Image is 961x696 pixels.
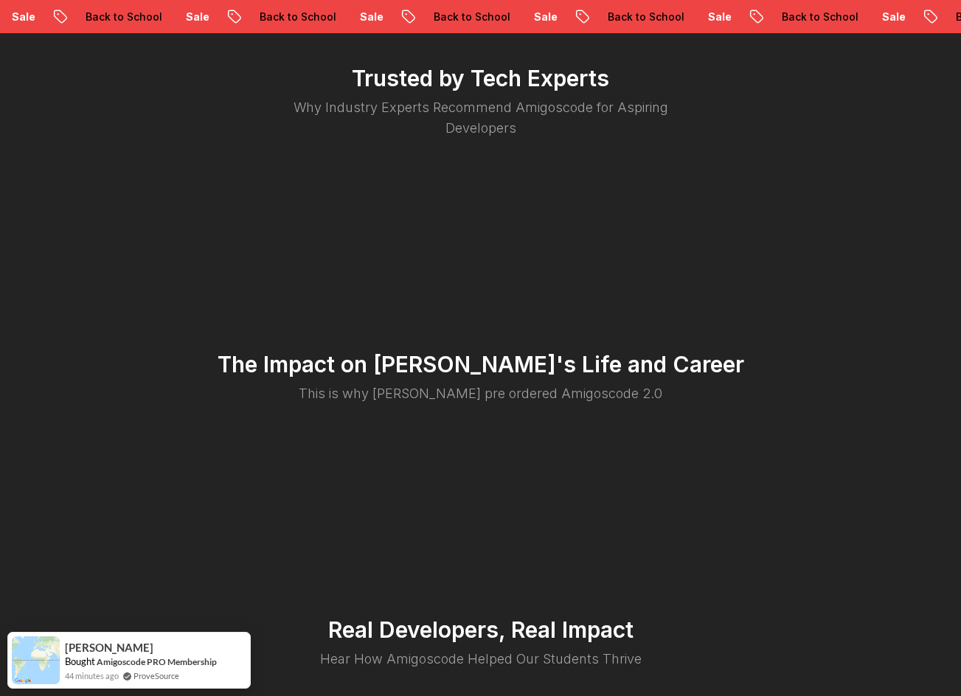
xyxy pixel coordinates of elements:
[38,351,923,377] h2: The Impact on [PERSON_NAME]'s Life and Career
[588,10,688,24] p: Back to School
[65,655,95,667] span: Bought
[38,65,923,91] h2: Trusted by Tech Experts
[66,10,166,24] p: Back to School
[240,10,340,24] p: Back to School
[688,10,735,24] p: Sale
[65,641,153,654] span: [PERSON_NAME]
[97,656,217,667] a: Amigoscode PRO Membership
[414,10,514,24] p: Back to School
[762,10,862,24] p: Back to School
[133,669,179,682] a: ProveSource
[268,649,693,669] p: Hear How Amigoscode Helped Our Students Thrive
[65,669,119,682] span: 44 minutes ago
[38,616,923,643] h2: Real Developers, Real Impact
[268,383,693,404] p: This is why [PERSON_NAME] pre ordered Amigoscode 2.0
[340,10,387,24] p: Sale
[862,10,909,24] p: Sale
[12,636,60,684] img: provesource social proof notification image
[514,10,561,24] p: Sale
[268,97,693,139] p: Why Industry Experts Recommend Amigoscode for Aspiring Developers
[166,10,213,24] p: Sale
